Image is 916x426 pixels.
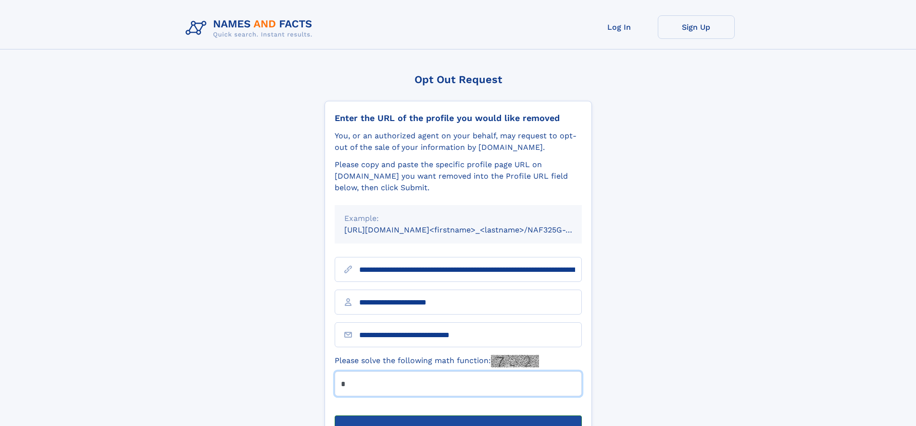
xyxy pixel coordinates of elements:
div: Example: [344,213,572,224]
a: Sign Up [658,15,735,39]
div: You, or an authorized agent on your behalf, may request to opt-out of the sale of your informatio... [335,130,582,153]
label: Please solve the following math function: [335,355,539,367]
a: Log In [581,15,658,39]
small: [URL][DOMAIN_NAME]<firstname>_<lastname>/NAF325G-xxxxxxxx [344,225,600,234]
div: Please copy and paste the specific profile page URL on [DOMAIN_NAME] you want removed into the Pr... [335,159,582,194]
div: Opt Out Request [325,73,592,85]
div: Enter the URL of the profile you would like removed [335,113,582,123]
img: Logo Names and Facts [182,15,320,41]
